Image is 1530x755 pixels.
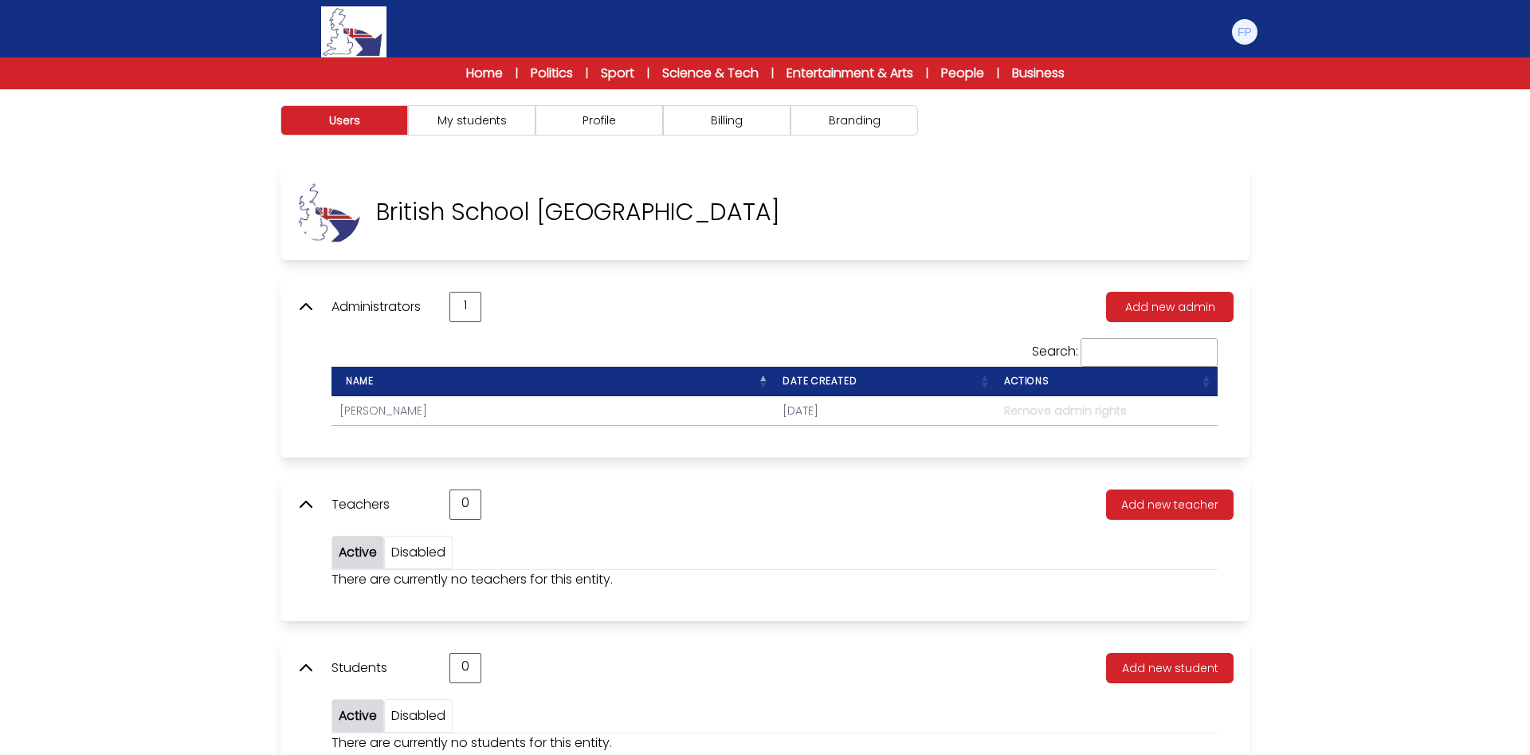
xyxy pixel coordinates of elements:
a: Entertainment & Arts [787,64,913,83]
button: Add new admin [1106,292,1234,322]
a: People [941,64,984,83]
p: Students [331,659,433,678]
span: | [647,65,649,81]
span: | [516,65,518,81]
button: My students [408,105,535,136]
th: Date created : activate to sort column ascending [775,367,996,396]
p: British School [GEOGRAPHIC_DATA] [376,198,780,226]
a: Logo [271,6,437,57]
input: Search: [1081,338,1218,367]
td: [PERSON_NAME] [331,396,775,425]
span: Name [339,374,373,387]
p: There are currently no teachers for this entity. [331,570,1218,589]
a: Disabled [391,543,445,561]
button: Branding [790,105,918,136]
span: | [771,65,774,81]
img: Frank Puca [1232,19,1257,45]
th: Name : activate to sort column descending [331,367,775,396]
td: [DATE] [775,396,996,425]
p: Teachers [331,495,433,514]
a: Active [339,706,377,725]
a: Business [1012,64,1065,83]
button: Profile [535,105,663,136]
a: Home [466,64,503,83]
span: | [586,65,588,81]
img: sv4bcub7phPSnzbkctrZ4HmUVqZ16Z0dGmtHijTF.jpg [296,180,360,244]
a: Disabled [391,706,445,725]
div: 1 [449,292,481,322]
p: There are currently no students for this entity. [331,733,1218,753]
span: | [926,65,928,81]
button: Users [280,105,408,136]
button: Add new teacher [1106,490,1234,520]
a: Active [339,543,377,561]
th: Actions : activate to sort column ascending [996,367,1218,396]
div: 0 [449,490,481,520]
button: Billing [663,105,790,136]
a: Add new admin [1093,297,1234,316]
a: Add new student [1093,659,1234,677]
p: Administrators [331,297,433,317]
button: Add new student [1106,653,1234,683]
img: Logo [321,6,386,57]
label: Search: [1032,342,1218,360]
a: Sport [601,64,634,83]
span: Remove admin rights [1004,403,1127,419]
a: Add new teacher [1093,495,1234,513]
span: | [997,65,999,81]
div: 0 [449,653,481,683]
a: Politics [531,64,573,83]
a: Science & Tech [662,64,759,83]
